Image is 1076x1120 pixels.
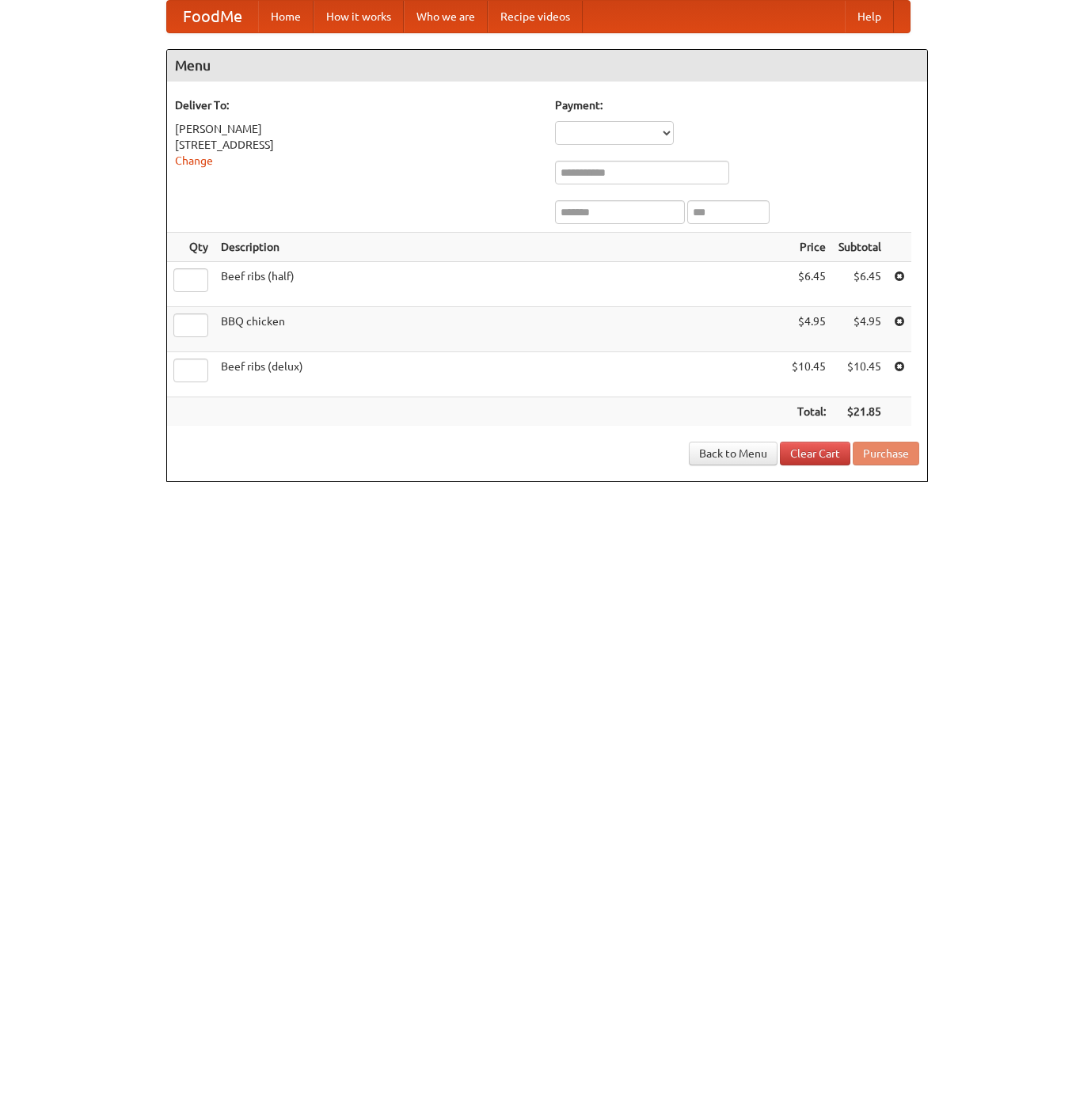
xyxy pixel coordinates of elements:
[689,442,778,465] a: Back to Menu
[845,1,894,32] a: Help
[175,137,539,153] div: [STREET_ADDRESS]
[853,442,919,465] button: Purchase
[175,154,213,167] a: Change
[175,121,539,137] div: [PERSON_NAME]
[785,262,832,307] td: $6.45
[785,233,832,262] th: Price
[215,307,785,352] td: BBQ chicken
[832,307,888,352] td: $4.95
[832,352,888,397] td: $10.45
[785,397,832,427] th: Total:
[832,233,888,262] th: Subtotal
[832,397,888,427] th: $21.85
[167,1,258,32] a: FoodMe
[488,1,583,32] a: Recipe videos
[832,262,888,307] td: $6.45
[175,97,539,113] h5: Deliver To:
[258,1,314,32] a: Home
[167,50,927,82] h4: Menu
[555,97,919,113] h5: Payment:
[215,233,785,262] th: Description
[780,442,850,465] a: Clear Cart
[215,262,785,307] td: Beef ribs (half)
[215,352,785,397] td: Beef ribs (delux)
[785,352,832,397] td: $10.45
[167,233,215,262] th: Qty
[785,307,832,352] td: $4.95
[404,1,488,32] a: Who we are
[314,1,404,32] a: How it works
